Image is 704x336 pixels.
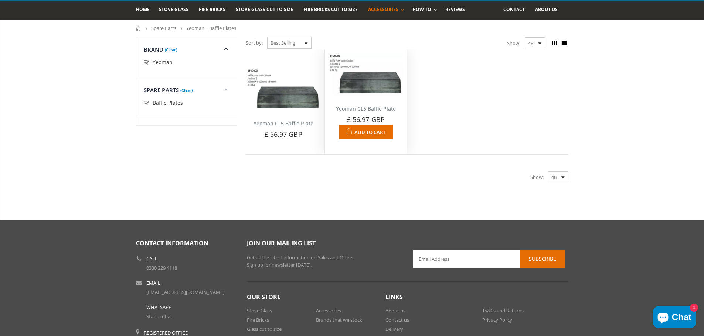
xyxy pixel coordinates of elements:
a: Accessories [316,307,341,314]
a: (Clear) [165,49,177,51]
span: Links [385,293,403,301]
a: Home [136,26,142,31]
a: 0330 229 4118 [146,264,177,271]
a: Accessories [368,1,407,20]
span: Brand [144,46,164,53]
b: Call [146,256,157,261]
span: Baffle Plates [153,99,183,106]
span: Yeoman + Baffle Plates [186,25,236,31]
span: Contact [503,6,525,13]
a: Fire Bricks [199,1,231,20]
span: Sort by: [246,37,263,49]
span: Stove Glass [159,6,188,13]
img: Yeoman CL5 Baffle Plate [329,53,403,96]
a: Yeoman CL5 Baffle Plate [336,105,396,112]
span: £ 56.97 GBP [265,130,302,139]
a: (Clear) [180,89,193,91]
input: Email Address [413,250,565,268]
span: Contact Information [136,239,208,247]
a: Stove Glass [247,307,272,314]
span: Accessories [368,6,398,13]
a: [EMAIL_ADDRESS][DOMAIN_NAME] [146,289,224,295]
span: Show: [530,171,544,183]
a: Stove Glass Cut To Size [236,1,299,20]
span: £ 56.97 GBP [347,115,385,124]
button: Subscribe [520,250,565,268]
a: Reviews [445,1,470,20]
b: Email [146,281,160,285]
a: Delivery [385,326,403,332]
span: Fire Bricks [199,6,225,13]
span: Join our mailing list [247,239,316,247]
span: Our Store [247,293,280,301]
a: Ts&Cs and Returns [482,307,524,314]
inbox-online-store-chat: Shopify online store chat [651,306,698,330]
a: Spare Parts [151,25,176,31]
span: Grid view [551,39,559,47]
span: List view [560,39,568,47]
b: Registered Office [144,329,188,336]
span: Show: [507,37,520,49]
a: Fire Bricks [247,316,269,323]
a: About us [535,1,563,20]
a: Brands that we stock [316,316,362,323]
img: Yeoman CL5 baffle plate [246,68,321,111]
span: Home [136,6,150,13]
a: Home [136,1,155,20]
a: Privacy Policy [482,316,512,323]
button: Add to Cart [339,125,392,139]
a: Yeoman CL5 Baffle Plate [254,120,313,127]
a: Start a Chat [146,313,172,320]
a: Fire Bricks Cut To Size [303,1,363,20]
span: About us [535,6,558,13]
span: Yeoman [153,59,173,66]
span: Add to Cart [354,129,385,135]
a: Glass cut to size [247,326,282,332]
span: Stove Glass Cut To Size [236,6,293,13]
b: WhatsApp [146,305,171,310]
a: Stove Glass [159,1,194,20]
span: Fire Bricks Cut To Size [303,6,358,13]
a: How To [412,1,441,20]
span: Spare Parts [144,86,179,94]
span: How To [412,6,431,13]
span: Reviews [445,6,465,13]
a: Contact [503,1,530,20]
a: About us [385,307,405,314]
p: Get all the latest information on Sales and Offers. Sign up for newsletter [DATE]. [247,254,402,269]
a: Contact us [385,316,409,323]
